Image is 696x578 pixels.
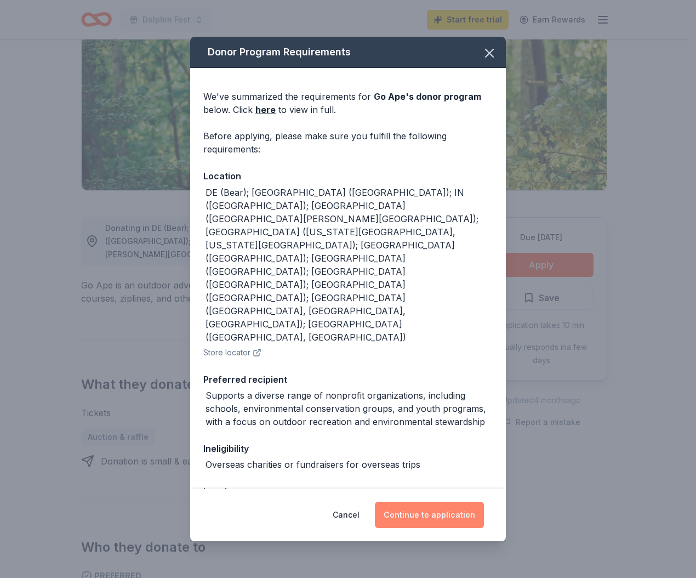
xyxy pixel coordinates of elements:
button: Store locator [203,346,261,359]
div: Location [203,169,493,183]
button: Cancel [333,502,360,528]
a: here [255,103,276,116]
div: DE (Bear); [GEOGRAPHIC_DATA] ([GEOGRAPHIC_DATA]); IN ([GEOGRAPHIC_DATA]); [GEOGRAPHIC_DATA] ([GEO... [206,186,493,344]
div: Legal [203,484,493,498]
div: Donor Program Requirements [190,37,506,68]
div: Before applying, please make sure you fulfill the following requirements: [203,129,493,156]
div: We've summarized the requirements for below. Click to view in full. [203,90,493,116]
button: Continue to application [375,502,484,528]
span: Go Ape 's donor program [374,91,481,102]
div: Overseas charities or fundraisers for overseas trips [206,458,420,471]
div: Ineligibility [203,441,493,456]
div: Preferred recipient [203,372,493,387]
div: Supports a diverse range of nonprofit organizations, including schools, environmental conservatio... [206,389,493,428]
